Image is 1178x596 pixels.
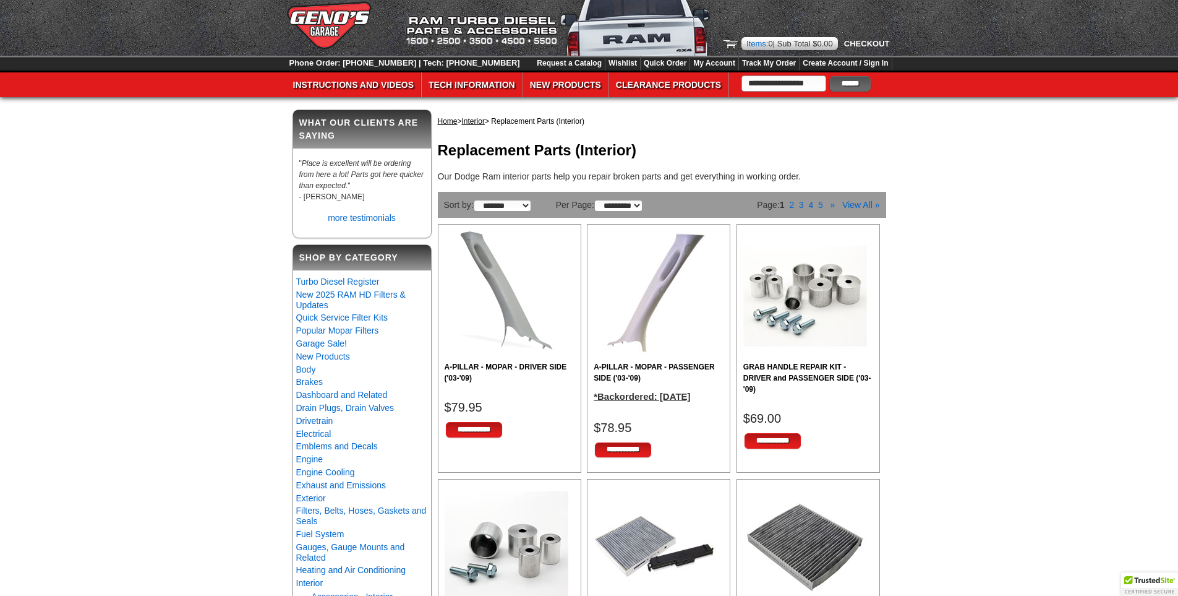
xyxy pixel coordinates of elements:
[296,390,388,400] a: Dashboard and Related
[296,480,386,490] a: Exhaust and Emissions
[1121,572,1178,596] div: TrustedSite Certified
[293,245,431,270] h2: Shop By Category
[462,117,485,126] a: Interior
[594,391,690,402] strong: *Backordered: [DATE]
[438,110,886,133] div: > > Replacement Parts (Interior)
[296,578,323,588] a: Interior
[286,56,523,70] div: Phone Order: [PHONE_NUMBER] | Tech: [PHONE_NUMBER]
[328,213,396,223] a: more testimonials
[286,72,421,97] a: Instructions and Videos
[445,400,482,414] span: $79.95
[523,72,608,97] a: New Products
[296,454,323,464] a: Engine
[296,506,427,526] a: Filters, Belts, Hoses, Gaskets and Seals
[743,361,873,395] a: GRAB HANDLE REPAIR KIT - DRIVER and PASSENGER SIDE ('03-'09)
[296,313,388,322] a: Quick Service Filter Kits
[809,200,814,210] a: 4
[438,117,458,126] a: Home
[594,231,717,355] img: A-PILLAR - MOPAR - PASSENGER SIDE ('03-'09)
[693,59,735,67] a: My Account
[296,277,380,287] a: Turbo Diesel Register
[296,467,355,477] a: Engine Cooling
[296,529,344,539] a: Fuel System
[296,339,348,348] a: Garage Sale!
[743,231,867,355] img: GRAB HANDLE REPAIR KIT - DRIVER and PASSENGER SIDE ('03-'09)
[609,72,728,97] a: Clearance Products
[757,198,879,212] li: Page:
[723,40,738,48] img: Shopping Cart icon
[803,59,888,67] a: Create Account / Sign In
[296,416,333,426] a: Drivetrain
[445,231,568,355] img: A-PILLAR - MOPAR - DRIVER SIDE ('03-'09)
[799,200,804,210] a: 3
[438,170,886,183] p: Our Dodge Ram interior parts help you repair broken parts and get everything in working order.
[594,421,631,434] span: $78.95
[608,59,637,67] a: Wishlist
[296,403,394,413] a: Drain Plugs, Drain Valves
[296,365,316,374] a: Body
[293,110,431,149] h2: What our clients are saying
[296,565,406,575] a: Heating and Air Conditioning
[296,290,406,310] a: New 2025 RAM HD Filters & Updates
[296,493,326,503] a: Exterior
[644,59,686,67] a: Quick Order
[841,39,890,48] a: Checkout
[743,412,781,425] span: $69.00
[296,377,323,387] a: Brakes
[741,37,838,50] div: | Sub Total $
[556,198,642,212] form: Per Page:
[746,39,768,48] span: Items:
[537,59,602,67] a: Request a Catalog
[789,200,794,210] a: 2
[296,542,405,563] a: Gauges, Gauge Mounts and Related
[444,198,531,212] form: Sort by:
[768,39,772,48] span: 0
[296,429,331,439] a: Electrical
[780,200,785,210] b: 1
[842,200,879,210] a: View All »
[296,326,379,335] a: Popular Mopar Filters
[817,39,833,48] span: 0.00
[296,352,350,361] a: New Products
[293,155,431,209] div: " " - [PERSON_NAME]
[296,441,378,451] a: Emblems and Decals
[438,139,886,162] h1: Replacement Parts (Interior)
[422,72,522,97] a: Tech Information
[818,200,823,210] a: 5
[742,59,796,67] a: Track My Order
[830,200,835,210] a: »
[445,361,574,384] a: A-PILLAR - MOPAR - DRIVER SIDE ('03-'09)
[299,159,424,190] em: Place is excellent will be ordering from here a lot! Parts got here quicker than expected.
[594,361,723,384] a: A-PILLAR - MOPAR - PASSENGER SIDE ('03-'09)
